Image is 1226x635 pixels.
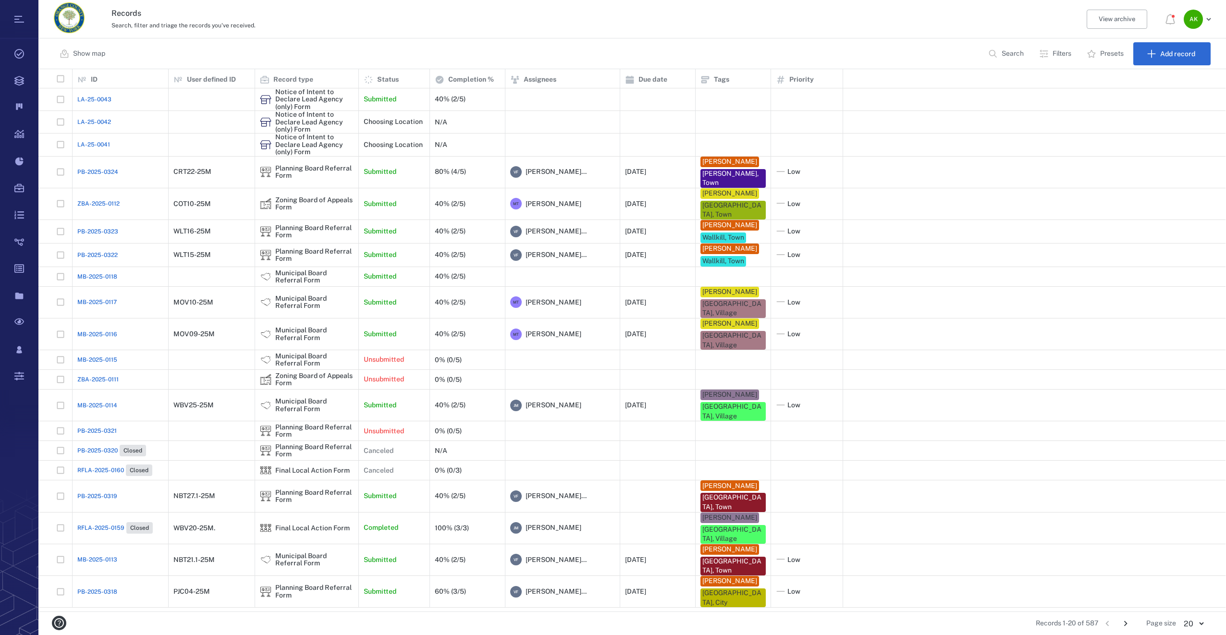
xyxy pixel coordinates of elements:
div: [PERSON_NAME] [702,390,757,400]
p: Completed [364,523,398,533]
span: Low [787,330,800,339]
button: Go to next page [1118,616,1133,631]
div: [PERSON_NAME] [702,220,757,230]
div: [DATE] [625,588,646,595]
div: [DATE] [625,168,646,175]
div: [DATE] [625,330,646,338]
span: Search, filter and triage the records you've received. [111,22,256,29]
button: Add record [1133,42,1211,65]
p: Filters [1053,49,1071,59]
a: LA-25-0043 [77,95,111,104]
a: MB-2025-0118 [77,272,117,281]
div: WLT16-25M [173,228,211,235]
img: Orange County Planning Department logo [54,2,85,33]
div: A K [1184,10,1203,29]
div: Planning Board Referral Form [260,166,271,178]
div: N/A [435,447,447,454]
div: [DATE] [625,251,646,258]
button: View archive [1087,10,1147,29]
div: WLT15-25M [173,251,211,258]
p: Submitted [364,401,396,410]
div: [PERSON_NAME] [702,513,757,523]
p: Record type [273,75,313,85]
p: Choosing Location [364,140,423,150]
a: Go home [54,2,85,37]
button: help [48,612,70,634]
p: Submitted [364,272,396,281]
a: RFLA-2025-0160Closed [77,464,152,476]
div: M T [510,296,522,308]
div: Municipal Board Referral Form [275,327,354,342]
span: MB-2025-0114 [77,401,117,410]
p: Submitted [364,330,396,339]
div: [PERSON_NAME] [702,576,757,586]
div: [GEOGRAPHIC_DATA], Village [702,299,764,318]
span: [PERSON_NAME] [526,199,581,209]
div: [DATE] [625,556,646,563]
div: Zoning Board of Appeals Form [275,372,354,387]
div: Final Local Action Form [275,525,350,532]
span: [PERSON_NAME]... [526,227,587,236]
p: Presets [1100,49,1124,59]
div: 20 [1176,618,1211,629]
span: PB-2025-0323 [77,227,118,236]
a: PB-2025-0324 [77,168,118,176]
a: ZBA-2025-0111 [77,375,119,384]
p: Show map [73,49,105,59]
div: [GEOGRAPHIC_DATA], Village [702,331,764,350]
div: J M [510,522,522,534]
div: J M [510,400,522,411]
div: V F [510,166,522,178]
div: [DATE] [625,299,646,306]
p: Due date [638,75,667,85]
div: V F [510,249,522,261]
div: Notice of Intent to Declare Lead Agency (only) Form [260,116,271,128]
div: Municipal Board Referral Form [275,552,354,567]
div: V F [510,554,522,565]
div: V F [510,586,522,598]
nav: pagination navigation [1098,616,1135,631]
a: MB-2025-0115 [77,355,117,364]
div: [GEOGRAPHIC_DATA], Town [702,493,764,512]
span: Closed [128,524,151,532]
span: PB-2025-0318 [77,587,117,596]
div: [DATE] [625,402,646,409]
div: [GEOGRAPHIC_DATA], Town [702,201,764,220]
p: Tags [714,75,729,85]
p: Submitted [364,95,396,104]
span: MB-2025-0117 [77,298,117,306]
div: Planning Board Referral Form [260,445,271,456]
span: Closed [128,466,150,475]
div: Wallkill, Town [702,256,744,266]
p: Submitted [364,298,396,307]
div: PJC04-25M [173,588,210,595]
div: N/A [435,141,447,148]
div: 0% (0/5) [435,376,462,383]
div: Municipal Board Referral Form [275,353,354,367]
div: 40% (2/5) [435,556,466,563]
div: 60% (3/5) [435,588,466,595]
span: Low [787,555,800,565]
a: RFLA-2025-0159Closed [77,522,153,534]
img: icon Municipal Board Referral Form [260,271,271,282]
div: Municipal Board Referral Form [260,296,271,308]
button: AK [1184,10,1214,29]
div: 40% (2/5) [435,402,466,409]
div: 0% (0/3) [435,467,462,474]
p: Submitted [364,555,396,565]
a: MB-2025-0113 [77,555,117,564]
p: ID [91,75,98,85]
a: ZBA-2025-0112 [77,199,120,208]
img: icon Planning Board Referral Form [260,249,271,261]
div: Planning Board Referral Form [260,586,271,598]
span: RFLA-2025-0159 [77,524,124,532]
div: Planning Board Referral Form [275,443,354,458]
div: Planning Board Referral Form [275,165,354,180]
img: icon Municipal Board Referral Form [260,354,271,366]
img: icon Municipal Board Referral Form [260,554,271,565]
div: [PERSON_NAME], Town [702,169,764,188]
a: PB-2025-0321 [77,427,117,435]
div: Notice of Intent to Declare Lead Agency (only) Form [275,88,354,110]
